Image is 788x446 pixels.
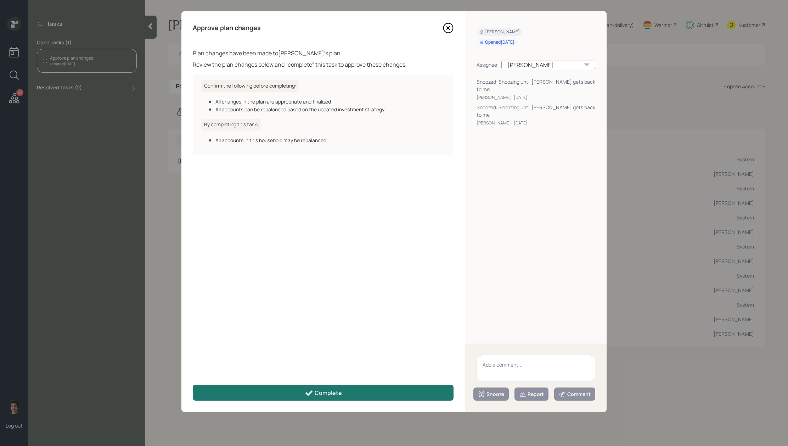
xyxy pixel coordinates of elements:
div: Snooze [478,391,504,398]
h6: Confirm the following before completing: [201,80,299,92]
h4: Approve plan changes [193,24,261,32]
div: Complete [305,389,342,397]
div: [PERSON_NAME] [479,29,520,35]
h6: By completing this task: [201,119,261,130]
div: Review the plan changes below and "complete" this task to approve these changes. [193,60,454,69]
div: Comment [559,391,591,398]
button: Complete [193,385,454,401]
div: [PERSON_NAME] [477,94,511,101]
div: Snoozed: Snoozing until [PERSON_NAME] gets back to me [477,104,595,118]
div: All accounts can be rebalanced based on the updated investment strategy [215,106,445,113]
div: Plan changes have been made to [PERSON_NAME] 's plan. [193,49,454,57]
div: Opened [DATE] [479,39,514,45]
div: [DATE] [514,94,528,101]
button: Snooze [473,388,509,401]
div: [DATE] [514,120,528,126]
div: [PERSON_NAME] [477,120,511,126]
div: Report [519,391,544,398]
button: Report [514,388,548,401]
div: [PERSON_NAME] [501,61,595,69]
button: Comment [554,388,595,401]
div: All accounts in this household may be rebalanced [215,136,445,144]
div: Assignee: [477,61,499,68]
div: Snoozed: Snoozing until [PERSON_NAME] gets back to me [477,78,595,93]
div: All changes in the plan are appropriate and finalized [215,98,445,105]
